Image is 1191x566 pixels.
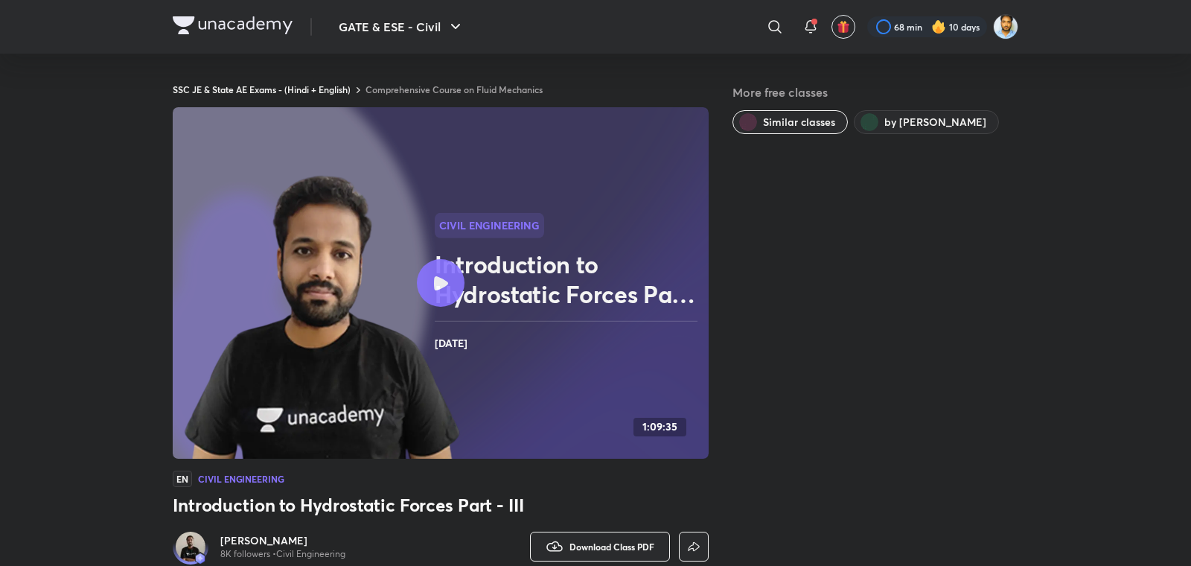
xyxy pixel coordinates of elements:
[173,529,208,565] a: Avatarbadge
[569,541,654,553] span: Download Class PDF
[931,19,946,34] img: streak
[173,471,192,487] span: EN
[732,110,848,134] button: Similar classes
[173,493,709,517] h3: Introduction to Hydrostatic Forces Part - III
[993,14,1018,39] img: Kunal Pradeep
[530,532,670,562] button: Download Class PDF
[884,115,986,130] span: by Shailesh Vaidya
[330,12,473,42] button: GATE & ESE - Civil
[220,548,345,560] p: 8K followers • Civil Engineering
[173,83,351,95] a: SSC JE & State AE Exams - (Hindi + English)
[642,421,677,433] h4: 1:09:35
[195,553,205,564] img: badge
[365,83,543,95] a: Comprehensive Course on Fluid Mechanics
[837,20,850,34] img: avatar
[173,16,293,38] a: Company Logo
[854,110,999,134] button: by Shailesh Vaidya
[176,532,205,562] img: Avatar
[763,115,835,130] span: Similar classes
[435,334,703,353] h4: [DATE]
[220,533,345,548] a: [PERSON_NAME]
[732,83,1018,101] h5: More free classes
[173,16,293,34] img: Company Logo
[831,15,855,39] button: avatar
[198,474,284,483] h4: Civil Engineering
[435,249,703,309] h2: Introduction to Hydrostatic Forces Part - III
